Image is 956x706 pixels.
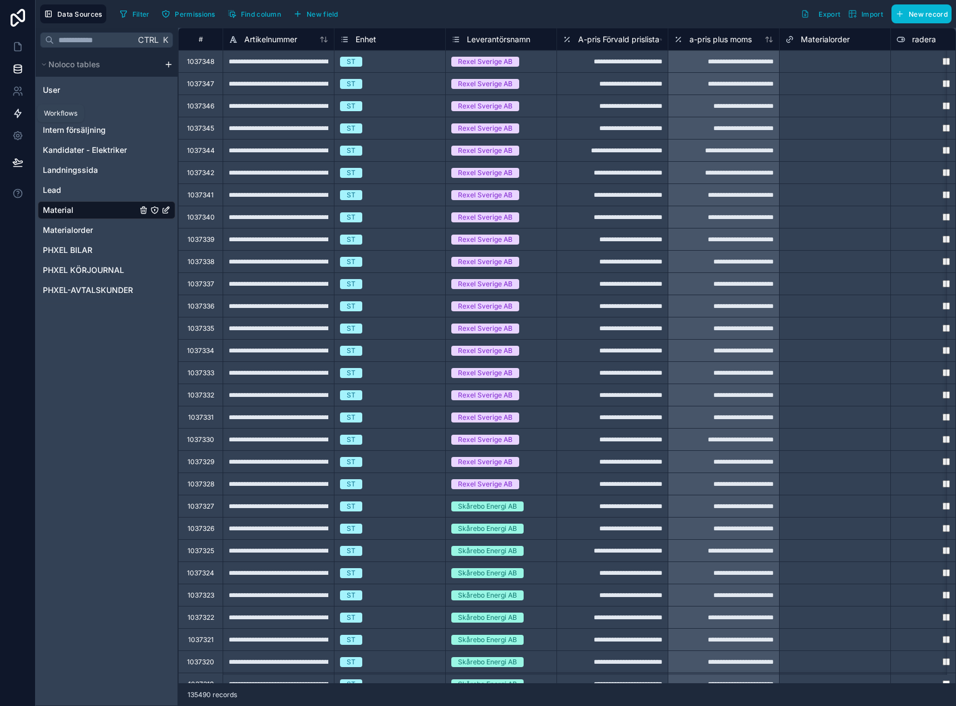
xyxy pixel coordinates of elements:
[187,569,214,578] div: 1037324
[188,369,214,377] div: 1037333
[347,146,356,156] div: ST
[40,4,106,23] button: Data Sources
[458,168,513,178] div: Rexel Sverige AB
[188,391,214,400] div: 1037332
[187,124,214,133] div: 1037345
[157,6,219,22] button: Permissions
[188,280,214,289] div: 1037337
[347,235,356,245] div: ST
[161,36,169,44] span: K
[347,479,356,489] div: ST
[689,34,752,45] span: a-pris plus moms
[458,390,513,400] div: Rexel Sverige AB
[187,346,214,355] div: 1037334
[458,346,513,356] div: Rexel Sverige AB
[458,212,513,222] div: Rexel Sverige AB
[187,146,215,155] div: 1037344
[458,279,513,289] div: Rexel Sverige AB
[458,368,513,378] div: Rexel Sverige AB
[289,6,342,22] button: New field
[347,390,356,400] div: ST
[458,590,517,600] div: Skårebo Energi AB
[241,10,281,18] span: Find column
[458,679,517,689] div: Skårebo Energi AB
[458,123,513,133] div: Rexel Sverige AB
[187,213,215,222] div: 1037340
[347,168,356,178] div: ST
[347,568,356,578] div: ST
[307,10,338,18] span: New field
[187,57,214,66] div: 1037348
[347,324,356,334] div: ST
[458,524,517,534] div: Skårebo Energi AB
[458,568,517,578] div: Skårebo Energi AB
[188,524,214,533] div: 1037326
[458,101,513,111] div: Rexel Sverige AB
[188,591,214,600] div: 1037323
[844,4,887,23] button: Import
[467,34,530,45] span: Leverantörsnamn
[458,190,513,200] div: Rexel Sverige AB
[458,412,513,422] div: Rexel Sverige AB
[887,4,952,23] a: New record
[347,501,356,511] div: ST
[188,680,214,689] div: 1037319
[347,279,356,289] div: ST
[458,257,513,267] div: Rexel Sverige AB
[175,10,215,18] span: Permissions
[187,435,214,444] div: 1037330
[912,34,936,45] span: radera
[347,368,356,378] div: ST
[347,679,356,689] div: ST
[458,635,517,645] div: Skårebo Energi AB
[458,57,513,67] div: Rexel Sverige AB
[187,35,214,43] div: #
[347,613,356,623] div: ST
[57,10,102,18] span: Data Sources
[458,324,513,334] div: Rexel Sverige AB
[137,33,160,47] span: Ctrl
[188,690,237,699] span: 135490 records
[458,657,517,667] div: Skårebo Energi AB
[801,34,850,45] span: Materialorder
[224,6,285,22] button: Find column
[188,613,214,622] div: 1037322
[187,658,214,667] div: 1037320
[187,168,214,177] div: 1037342
[909,10,948,18] span: New record
[458,435,513,445] div: Rexel Sverige AB
[347,457,356,467] div: ST
[861,10,883,18] span: Import
[347,301,356,311] div: ST
[347,546,356,556] div: ST
[458,479,513,489] div: Rexel Sverige AB
[578,34,659,45] span: A-pris Förvald prislista
[132,10,150,18] span: Filter
[347,79,356,89] div: ST
[458,457,513,467] div: Rexel Sverige AB
[188,302,214,311] div: 1037336
[347,101,356,111] div: ST
[347,346,356,356] div: ST
[188,324,214,333] div: 1037335
[458,613,517,623] div: Skårebo Energi AB
[188,235,214,244] div: 1037339
[347,257,356,267] div: ST
[458,79,513,89] div: Rexel Sverige AB
[347,524,356,534] div: ST
[356,34,376,45] span: Enhet
[347,635,356,645] div: ST
[347,57,356,67] div: ST
[458,301,513,311] div: Rexel Sverige AB
[157,6,223,22] a: Permissions
[797,4,844,23] button: Export
[347,590,356,600] div: ST
[891,4,952,23] button: New record
[347,190,356,200] div: ST
[188,191,214,200] div: 1037341
[188,413,214,422] div: 1037331
[188,546,214,555] div: 1037325
[458,146,513,156] div: Rexel Sverige AB
[187,79,214,88] div: 1037347
[188,635,214,644] div: 1037321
